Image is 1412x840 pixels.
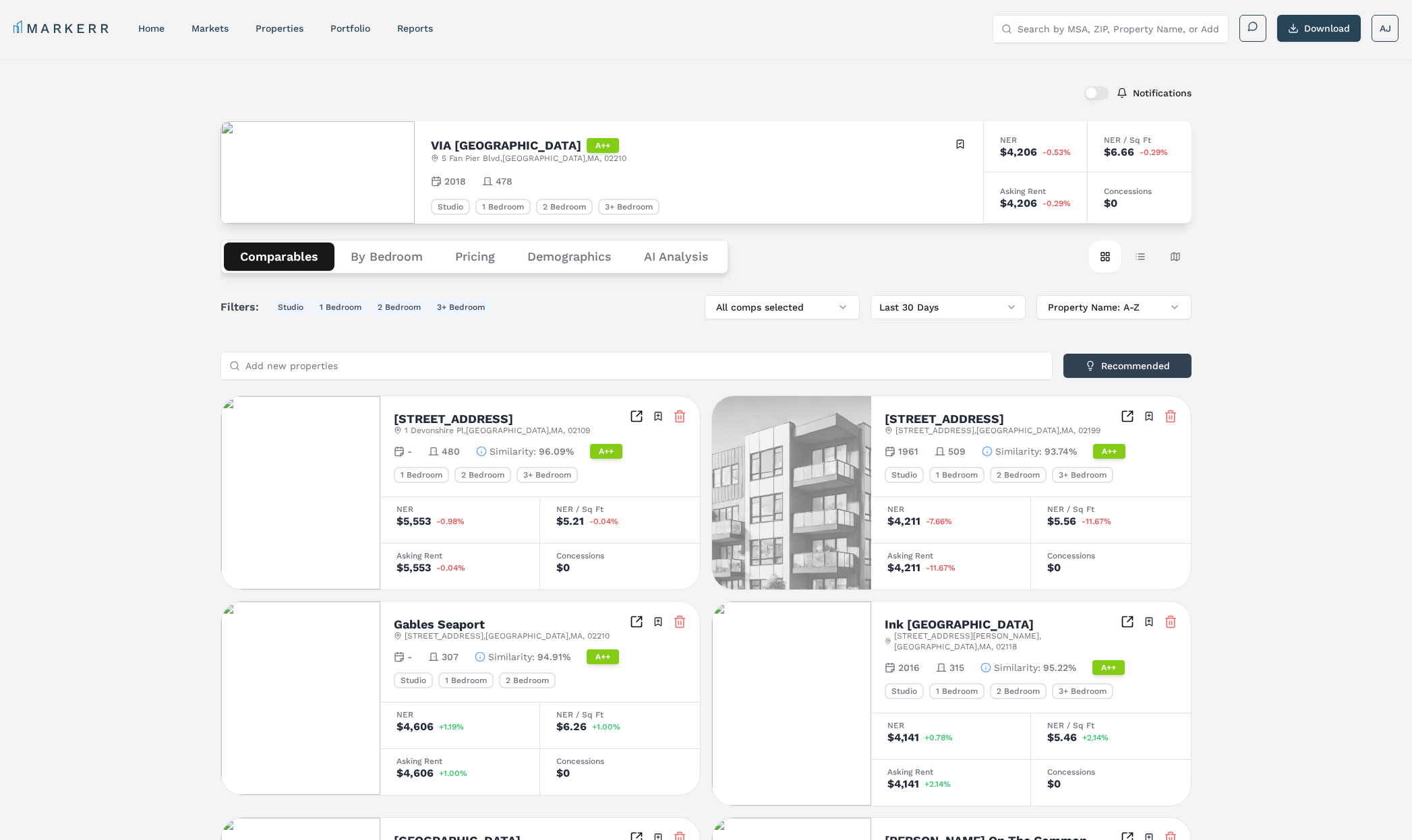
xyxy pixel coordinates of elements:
[1372,15,1399,42] button: AJ
[628,243,725,271] button: AI Analysis
[1047,779,1061,789] div: $0
[396,562,431,573] div: $5,553
[885,413,1004,425] h2: [STREET_ADDRESS]
[314,299,367,315] button: 1 Bedroom
[13,19,111,38] a: MARKERR
[396,552,523,560] div: Asking Rent
[517,467,578,483] div: 3+ Bedroom
[394,413,513,425] h2: [STREET_ADDRESS]
[1121,410,1134,423] a: Inspect Comparables
[272,299,309,315] button: Studio
[556,711,684,719] div: NER / Sq Ft
[924,780,951,788] span: +2.14%
[1052,467,1113,483] div: 3+ Bedroom
[431,139,581,152] h2: VIA [GEOGRAPHIC_DATA]
[1045,445,1077,458] span: 93.74%
[994,661,1040,674] span: Similarity :
[372,299,426,315] button: 2 Bedroom
[1047,768,1175,776] div: Concessions
[536,199,593,215] div: 2 Bedroom
[929,683,984,699] div: 1 Bedroom
[1042,199,1071,207] span: -0.29%
[926,564,955,572] span: -11.67%
[1043,661,1076,674] span: 95.22%
[1093,444,1125,459] div: A++
[396,505,523,513] div: NER
[1000,147,1037,158] div: $4,206
[439,769,467,777] span: +1.00%
[1082,734,1109,742] span: +2.14%
[1121,615,1134,628] a: Inspect Comparables
[1104,187,1175,195] div: Concessions
[895,425,1100,436] span: [STREET_ADDRESS] , [GEOGRAPHIC_DATA] , MA , 02199
[587,138,619,153] div: A++
[885,618,1034,631] h2: Ink [GEOGRAPHIC_DATA]
[1000,198,1037,209] div: $4,206
[442,445,460,458] span: 480
[394,467,449,483] div: 1 Bedroom
[1047,721,1175,730] div: NER / Sq Ft
[192,23,229,34] a: markets
[556,721,587,732] div: $6.26
[1047,552,1175,560] div: Concessions
[396,516,431,527] div: $5,553
[444,174,466,188] span: 2018
[1036,295,1192,319] button: Property Name: A-Z
[926,517,952,525] span: -7.66%
[1047,516,1076,527] div: $5.56
[476,445,574,458] button: Similarity:96.09%
[887,562,920,573] div: $4,211
[589,517,618,525] span: -0.04%
[887,505,1014,513] div: NER
[990,683,1047,699] div: 2 Bedroom
[949,661,964,674] span: 315
[592,723,620,731] span: +1.00%
[929,467,984,483] div: 1 Bedroom
[1082,517,1111,525] span: -11.67%
[1133,88,1192,98] label: Notifications
[220,299,267,315] span: Filters:
[537,650,570,664] span: 94.91%
[1052,683,1113,699] div: 3+ Bedroom
[407,445,412,458] span: -
[630,410,643,423] a: Inspect Comparables
[256,23,303,34] a: properties
[396,721,434,732] div: $4,606
[1092,660,1125,675] div: A++
[556,757,684,765] div: Concessions
[598,199,659,215] div: 3+ Bedroom
[887,516,920,527] div: $4,211
[475,199,531,215] div: 1 Bedroom
[431,199,470,215] div: Studio
[397,23,433,34] a: reports
[556,505,684,513] div: NER / Sq Ft
[511,243,628,271] button: Demographics
[407,650,412,664] span: -
[587,649,619,664] div: A++
[1018,15,1220,42] input: Search by MSA, ZIP, Property Name, or Address
[330,23,370,34] a: Portfolio
[887,552,1014,560] div: Asking Rent
[980,661,1076,674] button: Similarity:95.22%
[432,299,490,315] button: 3+ Bedroom
[982,445,1077,458] button: Similarity:93.74%
[556,516,584,527] div: $5.21
[496,174,512,188] span: 478
[436,517,465,525] span: -0.98%
[948,445,966,458] span: 509
[394,618,485,631] h2: Gables Seaport
[442,153,626,164] span: 5 Fan Pier Blvd , [GEOGRAPHIC_DATA] , MA , 02210
[396,711,523,719] div: NER
[436,564,465,572] span: -0.04%
[438,672,494,688] div: 1 Bedroom
[499,672,556,688] div: 2 Bedroom
[439,243,511,271] button: Pricing
[885,467,924,483] div: Studio
[1047,732,1077,743] div: $5.46
[887,768,1014,776] div: Asking Rent
[1140,148,1168,156] span: -0.29%
[1063,354,1192,378] button: Recommended
[995,445,1042,458] span: Similarity :
[394,672,433,688] div: Studio
[630,615,643,628] a: Inspect Comparables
